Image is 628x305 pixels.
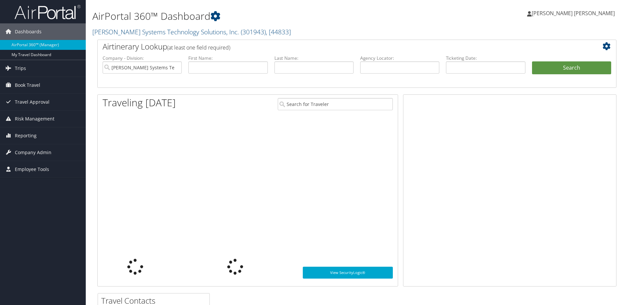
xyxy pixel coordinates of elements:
span: Risk Management [15,111,54,127]
input: Search for Traveler [278,98,393,110]
label: Ticketing Date: [446,55,525,61]
label: First Name: [188,55,267,61]
h1: Traveling [DATE] [103,96,176,110]
span: Trips [15,60,26,77]
span: [PERSON_NAME] [PERSON_NAME] [532,10,615,17]
span: Reporting [15,127,37,144]
span: Travel Approval [15,94,49,110]
label: Agency Locator: [360,55,439,61]
a: [PERSON_NAME] Systems Technology Solutions, Inc. [92,27,291,36]
button: Search [532,61,611,75]
span: Dashboards [15,23,42,40]
a: [PERSON_NAME] [PERSON_NAME] [527,3,621,23]
span: ( 301943 ) [241,27,266,36]
span: , [ 44833 ] [266,27,291,36]
label: Last Name: [274,55,354,61]
h1: AirPortal 360™ Dashboard [92,9,445,23]
span: Company Admin [15,144,51,161]
span: (at least one field required) [167,44,230,51]
span: Employee Tools [15,161,49,178]
h2: Airtinerary Lookup [103,41,568,52]
a: View SecurityLogic® [303,267,393,279]
label: Company - Division: [103,55,182,61]
img: airportal-logo.png [15,4,80,20]
span: Book Travel [15,77,40,93]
